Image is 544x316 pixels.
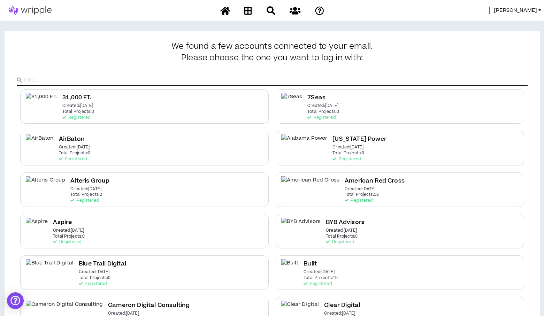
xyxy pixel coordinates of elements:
[79,276,110,280] p: Total Projects: 0
[62,93,92,102] h2: 31,000 FT.
[79,259,126,269] h2: Blue Trail Digital
[26,259,74,275] img: Blue Trail Digital
[17,42,528,63] h3: We found a few accounts connected to your email.
[79,282,107,286] p: Registered
[326,234,358,239] p: Total Projects: 0
[7,292,24,309] div: Open Intercom Messenger
[304,259,317,269] h2: Built
[79,270,110,275] p: Created: [DATE]
[26,134,54,150] img: AirBaton
[59,134,85,144] h2: AirBaton
[53,234,85,239] p: Total Projects: 0
[62,115,90,120] p: Registered
[304,282,331,286] p: Registered
[345,198,373,203] p: Registered
[494,7,537,14] span: [PERSON_NAME]
[70,192,102,197] p: Total Projects: 2
[307,115,335,120] p: Registered
[326,228,357,233] p: Created: [DATE]
[345,176,405,186] h2: American Red Cross
[281,218,321,233] img: BYB Advisors
[26,93,57,109] img: 31,000 FT.
[345,192,379,197] p: Total Projects: 18
[108,301,190,310] h2: Cameron Digital Consulting
[70,187,101,192] p: Created: [DATE]
[53,228,84,233] p: Created: [DATE]
[53,218,72,227] h2: Aspire
[281,93,302,109] img: 7Seas
[332,157,360,162] p: Registered
[307,103,338,108] p: Created: [DATE]
[59,151,91,156] p: Total Projects: 0
[26,176,66,192] img: Alteris Group
[181,53,363,63] span: Please choose the one you want to log in with:
[70,176,109,186] h2: Alteris Group
[53,240,81,245] p: Registered
[345,187,376,192] p: Created: [DATE]
[281,176,340,192] img: American Red Cross
[24,75,528,85] input: Filter..
[59,145,90,150] p: Created: [DATE]
[59,157,87,162] p: Registered
[304,270,335,275] p: Created: [DATE]
[324,301,360,310] h2: Clear Digital
[332,151,364,156] p: Total Projects: 0
[108,311,139,316] p: Created: [DATE]
[70,198,98,203] p: Registered
[332,134,386,144] h2: [US_STATE] Power
[281,134,328,150] img: Alabama Power
[324,311,355,316] p: Created: [DATE]
[281,259,299,275] img: Built
[62,103,93,108] p: Created: [DATE]
[62,109,94,114] p: Total Projects: 0
[26,218,48,233] img: Aspire
[307,93,325,102] h2: 7Seas
[304,276,338,280] p: Total Projects: 10
[307,109,339,114] p: Total Projects: 0
[332,145,363,150] p: Created: [DATE]
[326,218,365,227] h2: BYB Advisors
[326,240,354,245] p: Registered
